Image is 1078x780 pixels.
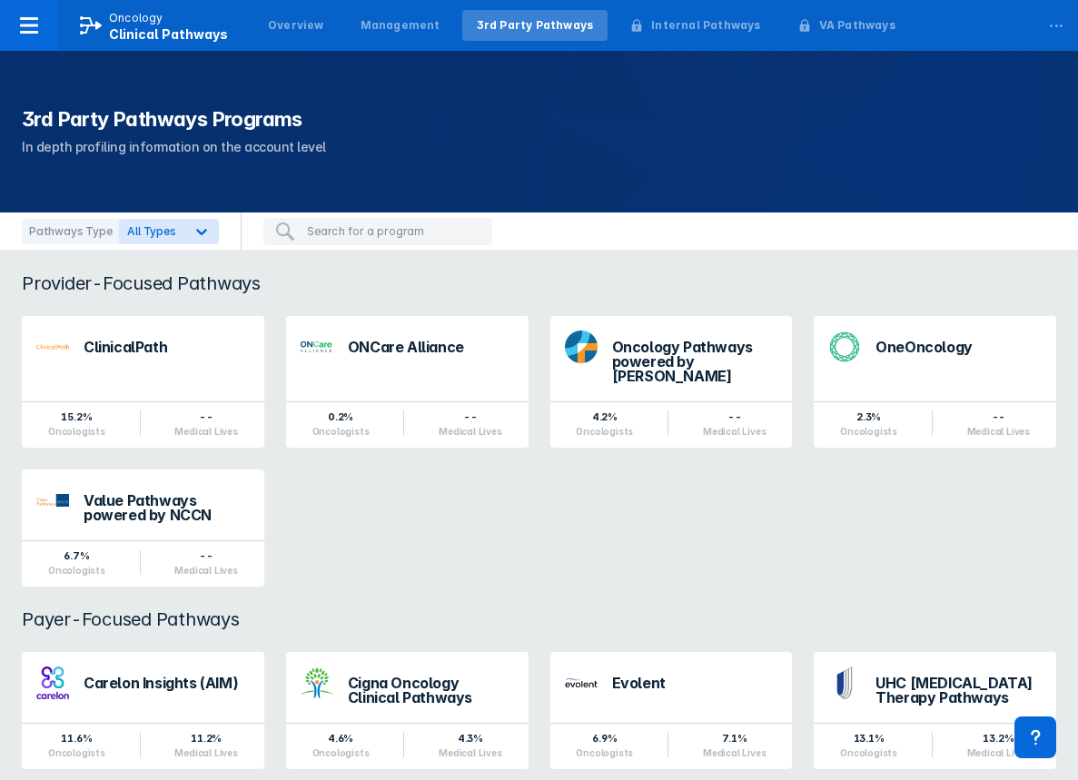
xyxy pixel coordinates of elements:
[307,223,481,240] input: Search for a program
[348,340,514,354] div: ONCare Alliance
[828,331,861,363] img: oneoncology.png
[840,410,897,424] div: 2.3%
[348,676,514,705] div: Cigna Oncology Clinical Pathways
[550,316,793,448] a: Oncology Pathways powered by [PERSON_NAME]4.2%Oncologists--Medical Lives
[48,548,105,563] div: 6.7%
[875,340,1042,354] div: OneOncology
[612,340,778,383] div: Oncology Pathways powered by [PERSON_NAME]
[127,224,175,238] span: All Types
[814,316,1056,448] a: OneOncology2.3%Oncologists--Medical Lives
[840,731,897,745] div: 13.1%
[703,731,766,745] div: 7.1%
[48,426,105,437] div: Oncologists
[48,731,105,745] div: 11.6%
[840,747,897,758] div: Oncologists
[286,652,529,769] a: Cigna Oncology Clinical Pathways4.6%Oncologists4.3%Medical Lives
[174,426,237,437] div: Medical Lives
[439,426,501,437] div: Medical Lives
[84,340,250,354] div: ClinicalPath
[312,731,370,745] div: 4.6%
[174,410,237,424] div: --
[84,676,250,690] div: Carelon Insights (AIM)
[36,331,69,363] img: via-oncology.png
[361,17,440,34] div: Management
[576,747,633,758] div: Oncologists
[875,676,1042,705] div: UHC [MEDICAL_DATA] Therapy Pathways
[286,316,529,448] a: ONCare Alliance0.2%Oncologists--Medical Lives
[439,731,501,745] div: 4.3%
[703,747,766,758] div: Medical Lives
[48,747,105,758] div: Oncologists
[1014,716,1056,758] div: Contact Support
[36,666,69,699] img: carelon-insights.png
[253,10,339,41] a: Overview
[576,731,633,745] div: 6.9%
[174,731,237,745] div: 11.2%
[22,652,264,769] a: Carelon Insights (AIM)11.6%Oncologists11.2%Medical Lives
[22,469,264,587] a: Value Pathways powered by NCCN6.7%Oncologists--Medical Lives
[109,26,228,42] span: Clinical Pathways
[651,17,760,34] div: Internal Pathways
[174,747,237,758] div: Medical Lives
[312,747,370,758] div: Oncologists
[1038,3,1074,41] div: ...
[174,565,237,576] div: Medical Lives
[22,105,1056,133] h1: 3rd Party Pathways Programs
[814,652,1056,769] a: UHC [MEDICAL_DATA] Therapy Pathways13.1%Oncologists13.2%Medical Lives
[312,426,370,437] div: Oncologists
[840,426,897,437] div: Oncologists
[346,10,455,41] a: Management
[967,731,1030,745] div: 13.2%
[550,652,793,769] a: Evolent6.9%Oncologists7.1%Medical Lives
[967,747,1030,758] div: Medical Lives
[565,666,598,699] img: new-century-health.png
[477,17,594,34] div: 3rd Party Pathways
[268,17,324,34] div: Overview
[462,10,608,41] a: 3rd Party Pathways
[576,426,633,437] div: Oncologists
[22,219,119,244] div: Pathways Type
[612,676,778,690] div: Evolent
[703,426,766,437] div: Medical Lives
[301,666,333,699] img: cigna-oncology-clinical-pathways.png
[109,10,163,26] p: Oncology
[819,17,895,34] div: VA Pathways
[312,410,370,424] div: 0.2%
[22,136,1056,158] p: In depth profiling information on the account level
[48,410,105,424] div: 15.2%
[439,410,501,424] div: --
[36,494,69,507] img: value-pathways-nccn.png
[22,316,264,448] a: ClinicalPath15.2%Oncologists--Medical Lives
[565,331,598,363] img: dfci-pathways.png
[48,565,105,576] div: Oncologists
[828,666,861,699] img: uhc-pathways.png
[439,747,501,758] div: Medical Lives
[703,410,766,424] div: --
[576,410,633,424] div: 4.2%
[84,493,250,522] div: Value Pathways powered by NCCN
[174,548,237,563] div: --
[967,410,1030,424] div: --
[967,426,1030,437] div: Medical Lives
[301,331,333,363] img: oncare-alliance.png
